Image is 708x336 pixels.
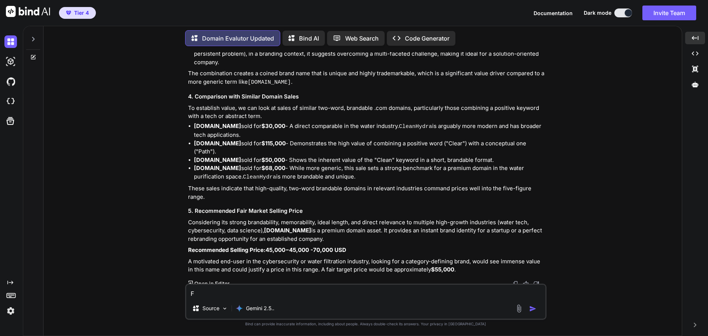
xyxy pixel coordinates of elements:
strong: $30,000 [261,122,285,129]
strong: Recommended Selling Price: 70,000 USD [188,246,346,253]
strong: [DOMAIN_NAME] [194,122,241,129]
img: icon [529,305,537,312]
li: sold for - Shows the inherent value of the "Clean" keyword in a short, brandable format. [194,156,545,164]
p: To establish value, we can look at sales of similar two-word, brandable .com domains, particularl... [188,104,545,121]
mn: 000 [274,246,285,253]
textarea: F [186,285,545,298]
h3: 5. Recommended Fair Market Selling Price [188,207,545,215]
h3: 4. Comparison with Similar Domain Sales [188,93,545,101]
p: Bind AI [299,34,319,43]
img: githubDark [4,75,17,88]
img: dislike [533,281,539,287]
strong: [DOMAIN_NAME] [264,227,311,234]
p: Gemini 2.5.. [246,305,274,312]
code: [DOMAIN_NAME] [248,79,291,86]
mo: , [273,246,274,253]
img: like [523,281,529,287]
strong: $115,000 [261,140,286,147]
img: premium [66,11,71,15]
p: Open in Editor [194,280,229,287]
strong: [DOMAIN_NAME] [194,164,241,172]
img: darkChat [4,35,17,48]
img: cloudideIcon [4,95,17,108]
p: Web Search [345,34,379,43]
strong: [DOMAIN_NAME] [194,156,241,163]
p: Domain Evalutor Updated [202,34,274,43]
annotation: 45,000 - [289,246,313,253]
mn: 45 [265,246,273,253]
code: CleanHydra [399,124,432,130]
img: Gemini 2.5 Pro [236,305,243,312]
span: Dark mode [584,9,611,17]
span: Tier 4 [74,9,89,17]
img: Pick Models [222,305,228,312]
p: The combination creates a coined brand name that is unique and highly trademarkable, which is a s... [188,69,545,87]
img: settings [4,305,17,317]
p: Source [202,305,219,312]
strong: $68,000 [261,164,285,172]
img: darkAi-studio [4,55,17,68]
strong: [DOMAIN_NAME] [194,140,241,147]
span: Documentation [534,10,573,16]
button: premiumTier 4 [59,7,96,19]
img: attachment [515,304,523,313]
p: These sales indicate that high-quality, two-word brandable domains in relevant industries command... [188,184,545,201]
img: Bind AI [6,6,50,17]
li: sold for - While more generic, this sale sets a strong benchmark for a premium domain in the wate... [194,164,545,181]
button: Documentation [534,9,573,17]
mo: − [285,246,289,253]
code: CleanHydra [243,174,276,180]
img: copy [513,281,518,287]
li: This word adds a layer of power, sophistication, and intrigue. While it can have negative mytholo... [194,42,545,67]
p: A motivated end-user in the cybersecurity or water filtration industry, looking for a category-de... [188,257,545,274]
li: sold for - A direct comparable in the water industry. is arguably more modern and has broader tec... [194,122,545,139]
li: sold for - Demonstrates the high value of combining a positive word ("Clear") with a conceptual o... [194,139,545,156]
button: Invite Team [642,6,696,20]
p: Code Generator [405,34,450,43]
p: Bind can provide inaccurate information, including about people. Always double-check its answers.... [185,321,546,327]
p: Considering its strong brandability, memorability, ideal length, and direct relevance to multiple... [188,218,545,243]
strong: $55,000 [431,266,454,273]
strong: $50,000 [261,156,285,163]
